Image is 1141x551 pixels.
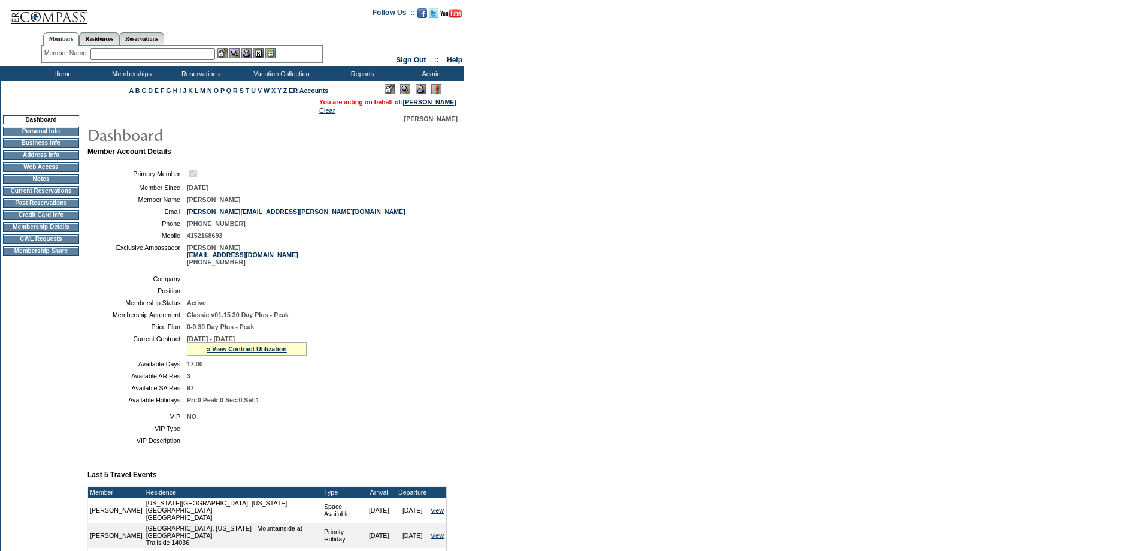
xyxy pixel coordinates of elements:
[226,87,231,94] a: Q
[92,384,182,392] td: Available SA Res:
[129,87,134,94] a: A
[144,498,322,523] td: [US_STATE][GEOGRAPHIC_DATA], [US_STATE][GEOGRAPHIC_DATA] [GEOGRAPHIC_DATA]
[322,498,362,523] td: Space Available
[92,196,182,203] td: Member Name:
[187,311,289,318] span: Classic v01.15 30 Day Plus - Peak
[96,66,165,81] td: Memberships
[319,98,456,106] span: You are acting on behalf of:
[187,244,298,266] span: [PERSON_NAME] [PHONE_NUMBER]
[251,87,256,94] a: U
[322,487,362,498] td: Type
[144,487,322,498] td: Residence
[43,32,80,46] a: Members
[166,87,171,94] a: G
[92,372,182,380] td: Available AR Res:
[3,198,79,208] td: Past Reservations
[403,98,456,106] a: [PERSON_NAME]
[3,174,79,184] td: Notes
[187,413,196,420] span: NO
[187,335,235,342] span: [DATE] - [DATE]
[271,87,276,94] a: X
[3,210,79,220] td: Credit Card Info
[440,12,462,19] a: Subscribe to our YouTube Channel
[161,87,165,94] a: F
[3,115,79,124] td: Dashboard
[362,487,396,498] td: Arrival
[289,87,328,94] a: ER Accounts
[396,523,429,548] td: [DATE]
[92,311,182,318] td: Membership Agreement:
[319,107,335,114] a: Clear
[92,287,182,294] td: Position:
[258,87,262,94] a: V
[183,87,186,94] a: J
[326,66,395,81] td: Reports
[173,87,178,94] a: H
[92,299,182,306] td: Membership Status:
[187,196,240,203] span: [PERSON_NAME]
[87,122,326,146] img: pgTtlDashboard.gif
[207,345,287,353] a: » View Contract Utilization
[362,498,396,523] td: [DATE]
[217,48,228,58] img: b_edit.gif
[27,66,96,81] td: Home
[179,87,181,94] a: I
[200,87,205,94] a: M
[92,208,182,215] td: Email:
[362,523,396,548] td: [DATE]
[434,56,439,64] span: ::
[92,184,182,191] td: Member Since:
[187,251,298,258] a: [EMAIL_ADDRESS][DOMAIN_NAME]
[396,498,429,523] td: [DATE]
[92,232,182,239] td: Mobile:
[396,56,426,64] a: Sign Out
[214,87,219,94] a: O
[155,87,159,94] a: E
[395,66,464,81] td: Admin
[187,360,203,368] span: 17.00
[229,48,240,58] img: View
[3,246,79,256] td: Membership Share
[3,234,79,244] td: CWL Requests
[253,48,264,58] img: Reservations
[187,220,246,227] span: [PHONE_NUMBER]
[44,48,90,58] div: Member Name:
[92,335,182,356] td: Current Contract:
[3,186,79,196] td: Current Reservations
[187,384,194,392] span: 97
[92,396,182,404] td: Available Holidays:
[187,323,255,330] span: 0-0 30 Day Plus - Peak
[416,84,426,94] img: Impersonate
[92,220,182,227] td: Phone:
[264,87,270,94] a: W
[88,523,144,548] td: [PERSON_NAME]
[404,115,458,122] span: [PERSON_NAME]
[88,498,144,523] td: [PERSON_NAME]
[400,84,410,94] img: View Mode
[429,8,438,18] img: Follow us on Twitter
[233,87,238,94] a: R
[440,9,462,18] img: Subscribe to our YouTube Channel
[240,87,244,94] a: S
[187,184,208,191] span: [DATE]
[87,471,156,479] b: Last 5 Travel Events
[144,523,322,548] td: [GEOGRAPHIC_DATA], [US_STATE] - Mountainside at [GEOGRAPHIC_DATA] Trailside 14036
[3,150,79,160] td: Address Info
[3,127,79,136] td: Personal Info
[429,12,438,19] a: Follow us on Twitter
[148,87,153,94] a: D
[431,532,444,539] a: view
[187,232,222,239] span: 4152168693
[92,360,182,368] td: Available Days:
[431,84,441,94] img: Log Concern/Member Elevation
[88,487,144,498] td: Member
[431,507,444,514] a: view
[92,413,182,420] td: VIP:
[92,275,182,282] td: Company:
[141,87,146,94] a: C
[322,523,362,548] td: Priority Holiday
[396,487,429,498] td: Departure
[417,8,427,18] img: Become our fan on Facebook
[3,222,79,232] td: Membership Details
[92,168,182,179] td: Primary Member:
